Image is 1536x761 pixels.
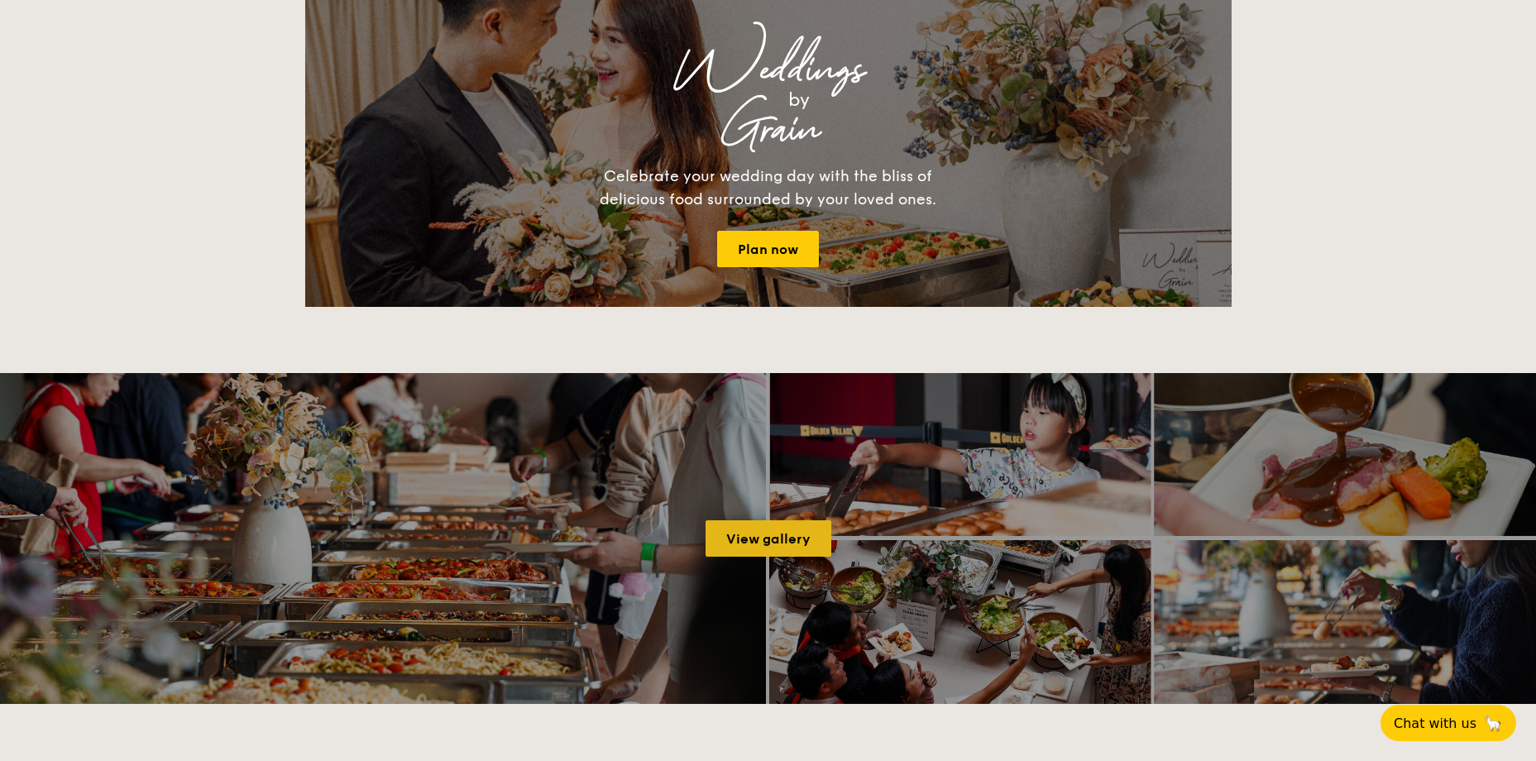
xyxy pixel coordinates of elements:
[512,85,1086,115] div: by
[717,231,819,267] a: Plan now
[582,165,955,211] div: Celebrate your wedding day with the bliss of delicious food surrounded by your loved ones.
[706,520,831,557] a: View gallery
[1394,716,1476,731] span: Chat with us
[1483,714,1503,733] span: 🦙
[451,115,1086,145] div: Grain
[451,55,1086,85] div: Weddings
[1380,705,1516,741] button: Chat with us🦙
